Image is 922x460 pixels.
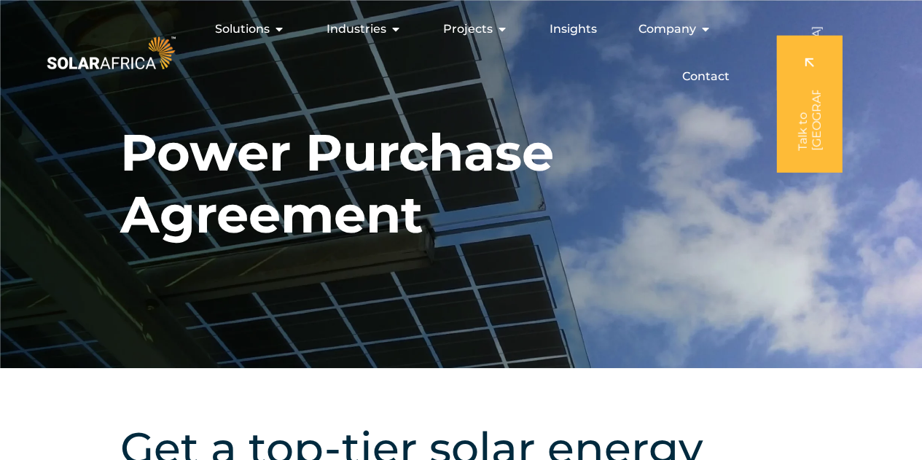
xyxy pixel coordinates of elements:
span: Industries [327,20,386,38]
nav: Menu [179,15,741,91]
a: Contact [682,68,730,85]
a: Insights [550,20,597,38]
h1: Power Purchase Agreement [120,122,558,246]
span: Solutions [215,20,270,38]
div: Menu Toggle [179,15,741,91]
span: Company [638,20,696,38]
span: Projects [443,20,493,38]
